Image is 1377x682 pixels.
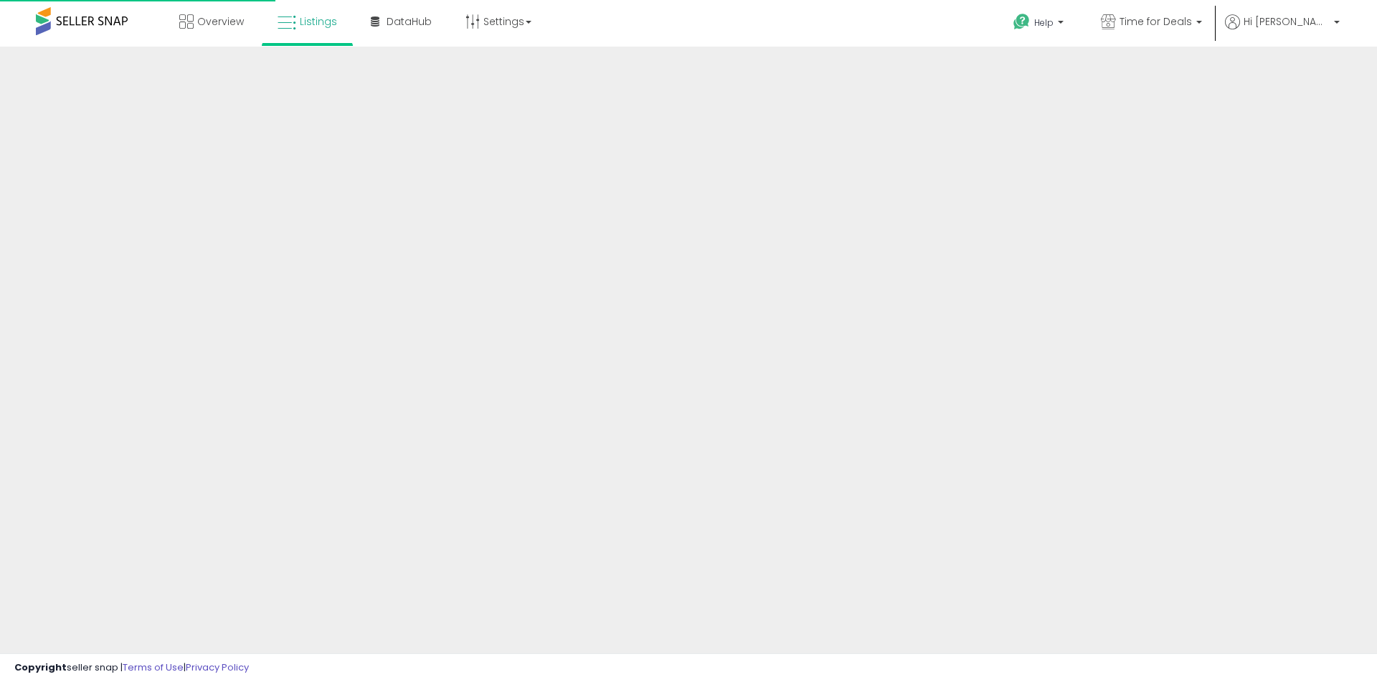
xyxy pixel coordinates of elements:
[1034,16,1054,29] span: Help
[300,14,337,29] span: Listings
[1120,14,1192,29] span: Time for Deals
[387,14,432,29] span: DataHub
[1244,14,1330,29] span: Hi [PERSON_NAME]
[1002,2,1078,47] a: Help
[1225,14,1340,47] a: Hi [PERSON_NAME]
[197,14,244,29] span: Overview
[1013,13,1031,31] i: Get Help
